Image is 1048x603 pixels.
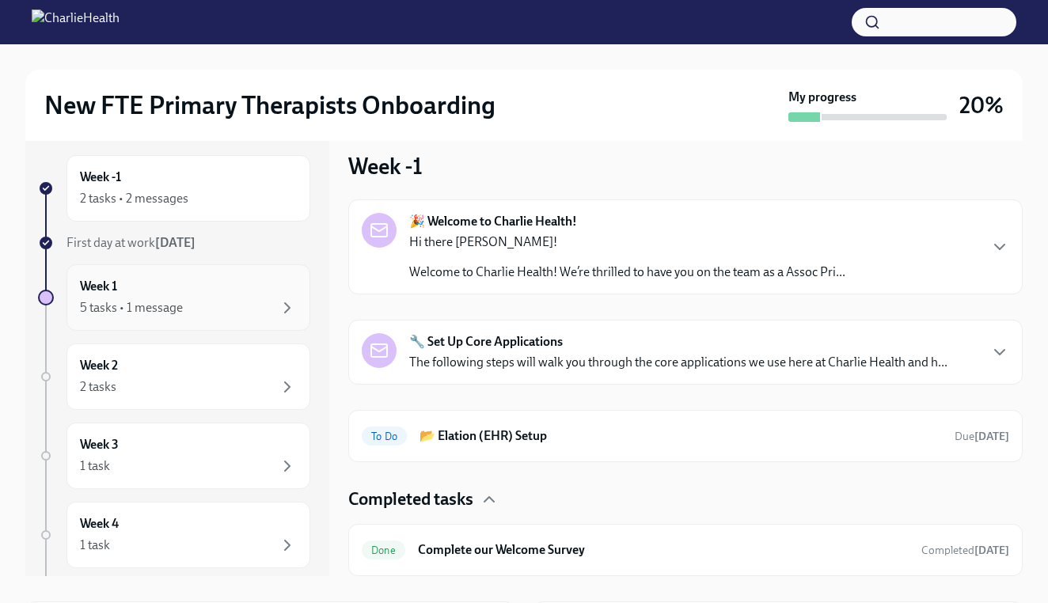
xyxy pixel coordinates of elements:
a: To Do📂 Elation (EHR) SetupDue[DATE] [362,423,1009,449]
a: Week 41 task [38,502,310,568]
p: The following steps will walk you through the core applications we use here at Charlie Health and... [409,354,947,371]
a: Week 22 tasks [38,343,310,410]
h6: Week 1 [80,278,117,295]
a: First day at work[DATE] [38,234,310,252]
h6: Week 3 [80,436,119,453]
img: CharlieHealth [32,9,120,35]
a: Week -12 tasks • 2 messages [38,155,310,222]
div: 5 tasks • 1 message [80,299,183,317]
a: DoneComplete our Welcome SurveyCompleted[DATE] [362,537,1009,563]
h6: Week -1 [80,169,121,186]
span: September 12th, 2025 17:54 [921,543,1009,558]
h3: Week -1 [348,152,423,180]
h6: 📂 Elation (EHR) Setup [420,427,942,445]
div: 1 task [80,537,110,554]
h2: New FTE Primary Therapists Onboarding [44,89,496,121]
span: First day at work [66,235,196,250]
div: 1 task [80,457,110,475]
span: To Do [362,430,407,442]
a: Week 31 task [38,423,310,489]
div: 2 tasks • 2 messages [80,190,188,207]
h6: Complete our Welcome Survey [418,541,909,559]
strong: [DATE] [974,544,1009,557]
p: Hi there [PERSON_NAME]! [409,233,845,251]
strong: My progress [788,89,856,106]
span: Due [955,430,1009,443]
p: Welcome to Charlie Health! We’re thrilled to have you on the team as a Assoc Pri... [409,264,845,281]
h4: Completed tasks [348,487,473,511]
h3: 20% [959,91,1004,119]
strong: [DATE] [974,430,1009,443]
a: Week 15 tasks • 1 message [38,264,310,331]
strong: [DATE] [155,235,196,250]
span: September 19th, 2025 10:00 [955,429,1009,444]
div: Completed tasks [348,487,1023,511]
h6: Week 4 [80,515,119,533]
span: Done [362,544,405,556]
h6: Week 2 [80,357,118,374]
strong: 🎉 Welcome to Charlie Health! [409,213,577,230]
strong: 🔧 Set Up Core Applications [409,333,563,351]
div: 2 tasks [80,378,116,396]
span: Completed [921,544,1009,557]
